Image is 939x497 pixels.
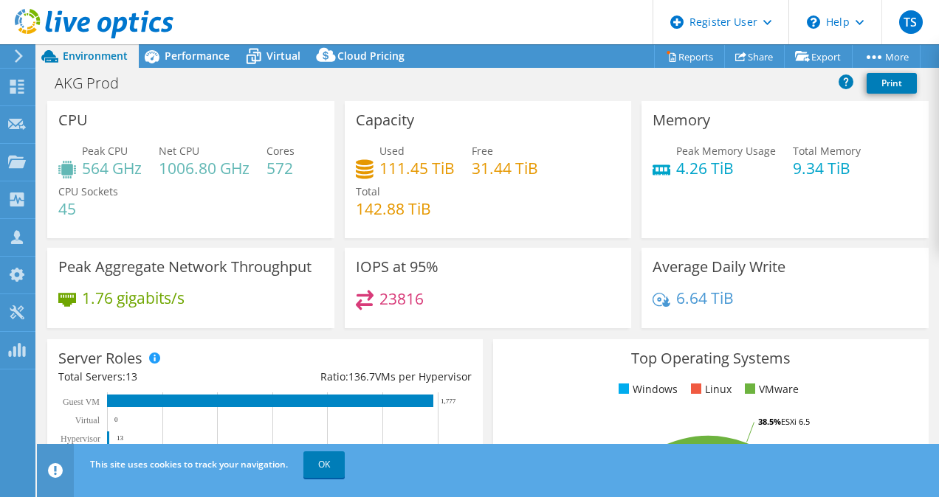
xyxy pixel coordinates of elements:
span: Cloud Pricing [337,49,405,63]
span: Total [356,184,380,198]
h3: CPU [58,112,88,128]
a: Print [867,73,917,94]
a: Reports [654,45,725,68]
text: 0 [114,416,118,423]
span: Virtual [266,49,300,63]
h4: 9.34 TiB [793,160,861,176]
text: Virtual [75,415,100,425]
li: Linux [687,381,732,397]
text: Guest VM [63,397,100,407]
a: Export [784,45,853,68]
span: Cores [266,144,295,158]
h4: 111.45 TiB [379,160,455,176]
span: Net CPU [159,144,199,158]
span: Environment [63,49,128,63]
div: Ratio: VMs per Hypervisor [265,369,472,385]
h3: Top Operating Systems [504,350,918,366]
text: 1,777 [441,397,456,405]
span: Used [379,144,405,158]
h3: Peak Aggregate Network Throughput [58,259,312,275]
h3: Average Daily Write [653,259,785,275]
div: Total Servers: [58,369,265,385]
span: Performance [165,49,230,63]
span: Peak Memory Usage [676,144,776,158]
span: TS [899,10,923,34]
a: Share [724,45,785,68]
li: Windows [615,381,678,397]
h4: 564 GHz [82,160,142,176]
h3: Memory [653,112,710,128]
h3: Capacity [356,112,414,128]
h4: 23816 [379,291,424,307]
h4: 4.26 TiB [676,160,776,176]
h4: 1006.80 GHz [159,160,250,176]
svg: \n [807,15,820,29]
span: CPU Sockets [58,184,118,198]
li: VMware [741,381,799,397]
h3: IOPS at 95% [356,259,438,275]
tspan: 38.5% [758,416,781,427]
text: 13 [117,434,124,442]
span: 13 [125,369,137,383]
h3: Server Roles [58,350,142,366]
h4: 31.44 TiB [472,160,538,176]
span: Peak CPU [82,144,128,158]
h4: 6.64 TiB [676,290,734,306]
h4: 45 [58,201,118,217]
span: 136.7 [348,369,375,383]
h4: 1.76 gigabits/s [82,290,185,306]
a: More [852,45,921,68]
span: Total Memory [793,144,861,158]
h1: AKG Prod [48,75,142,91]
span: Free [472,144,493,158]
h4: 142.88 TiB [356,201,431,217]
text: Hypervisor [61,434,100,444]
h4: 572 [266,160,295,176]
a: OK [303,451,345,478]
tspan: ESXi 6.5 [781,416,810,427]
span: This site uses cookies to track your navigation. [90,458,288,470]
